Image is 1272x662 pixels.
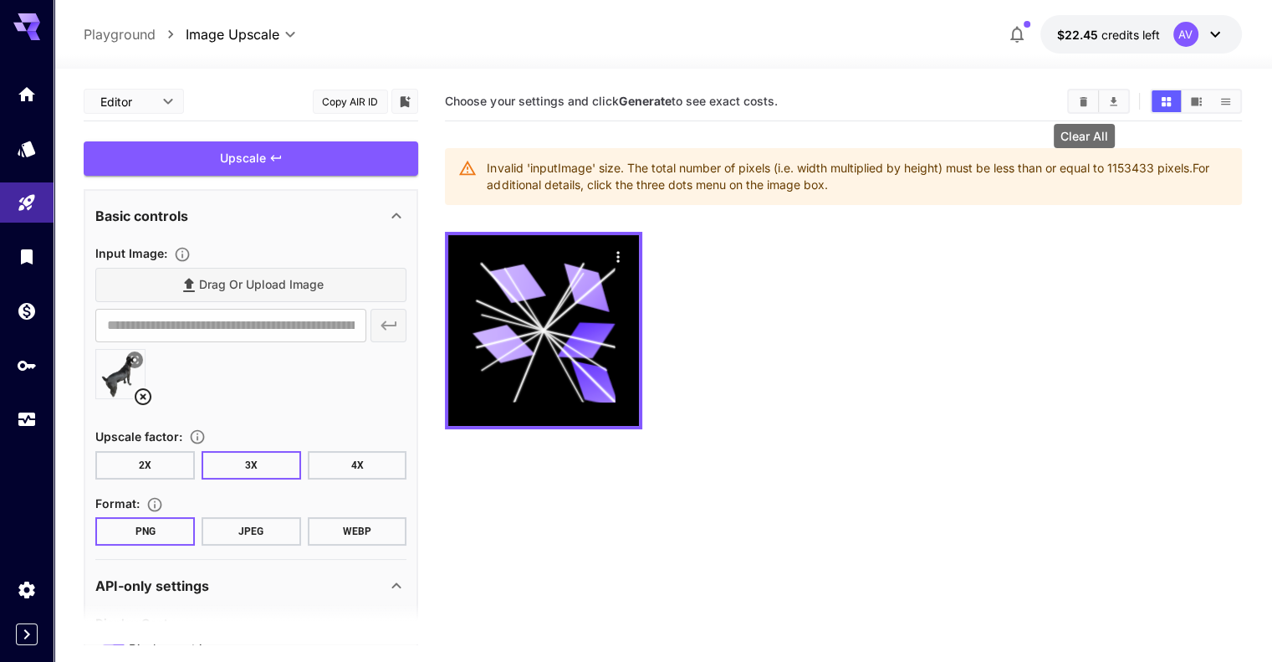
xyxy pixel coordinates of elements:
div: Home [17,84,37,105]
div: Wallet [17,300,37,321]
div: $22.44856 [1057,26,1160,44]
div: AV [1173,22,1198,47]
button: Choose the level of upscaling to be performed on the image. [182,429,212,445]
button: Download All [1099,90,1128,112]
button: Clear All [1069,90,1098,112]
button: Show media in grid view [1152,90,1181,112]
span: Input Image : [95,246,167,260]
button: Expand sidebar [16,624,38,645]
button: Specifies the input image to be processed. [167,246,197,263]
span: Upscale [220,148,266,169]
span: Choose your settings and click to see exact costs. [445,94,777,108]
span: Format : [95,496,140,511]
a: Playground [84,24,156,44]
div: Library [17,246,37,267]
span: Editor [100,93,152,110]
b: Generate [618,94,671,108]
button: 2X [95,451,195,480]
button: Upscale [84,141,418,176]
button: JPEG [202,517,301,546]
button: Show media in list view [1211,90,1240,112]
span: credits left [1101,28,1160,42]
button: $22.44856AV [1040,15,1242,54]
div: Invalid 'inputImage' size. The total number of pixels (i.e. width multiplied by height) must be l... [487,153,1228,200]
div: Usage [17,409,37,430]
button: 4X [308,451,407,480]
div: Clear All [1054,124,1115,148]
div: Actions [605,244,631,269]
div: API-only settings [95,566,406,606]
p: API-only settings [95,576,209,596]
span: Upscale factor : [95,429,182,444]
div: Basic controls [95,196,406,236]
div: Models [17,138,37,159]
button: Add to library [397,91,412,111]
div: Settings [17,579,37,600]
div: Show media in grid viewShow media in video viewShow media in list view [1150,89,1242,114]
button: Copy AIR ID [313,90,388,114]
div: Clear AllDownload All [1067,89,1130,114]
div: API Keys [17,355,37,376]
button: WEBP [308,517,407,546]
p: Basic controls [95,206,188,226]
button: 3X [202,451,301,480]
nav: breadcrumb [84,24,186,44]
span: Image Upscale [186,24,279,44]
button: Show media in video view [1182,90,1211,112]
button: Choose the file format for the output image. [140,496,170,513]
span: $22.45 [1057,28,1101,42]
button: PNG [95,517,195,546]
div: Playground [17,192,37,213]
